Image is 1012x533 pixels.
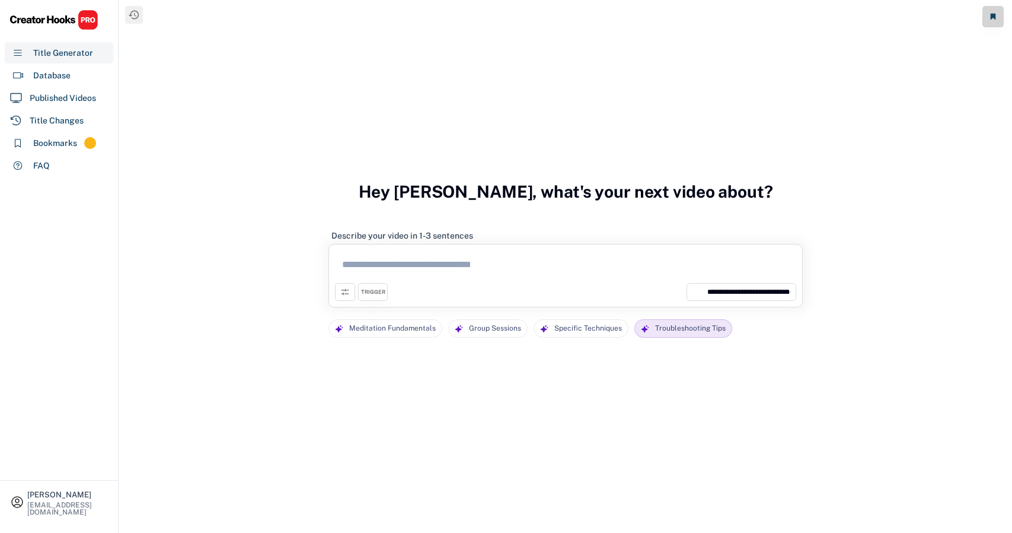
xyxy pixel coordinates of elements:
[554,320,622,337] div: Specific Techniques
[33,47,93,59] div: Title Generator
[27,502,108,516] div: [EMAIL_ADDRESS][DOMAIN_NAME]
[349,320,436,337] div: Meditation Fundamentals
[690,287,701,297] img: yH5BAEAAAAALAAAAAABAAEAAAIBRAA7
[27,491,108,499] div: [PERSON_NAME]
[33,137,77,150] div: Bookmarks
[361,288,385,296] div: TRIGGER
[331,230,473,241] div: Describe your video in 1-3 sentences
[33,69,71,82] div: Database
[655,320,726,337] div: Troubleshooting Tips
[30,115,84,127] div: Title Changes
[33,160,50,172] div: FAQ
[30,92,96,104] div: Published Videos
[359,169,773,214] h3: Hey [PERSON_NAME], what's your next video about?
[469,320,521,337] div: Group Sessions
[9,9,98,30] img: CHPRO%20Logo.svg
